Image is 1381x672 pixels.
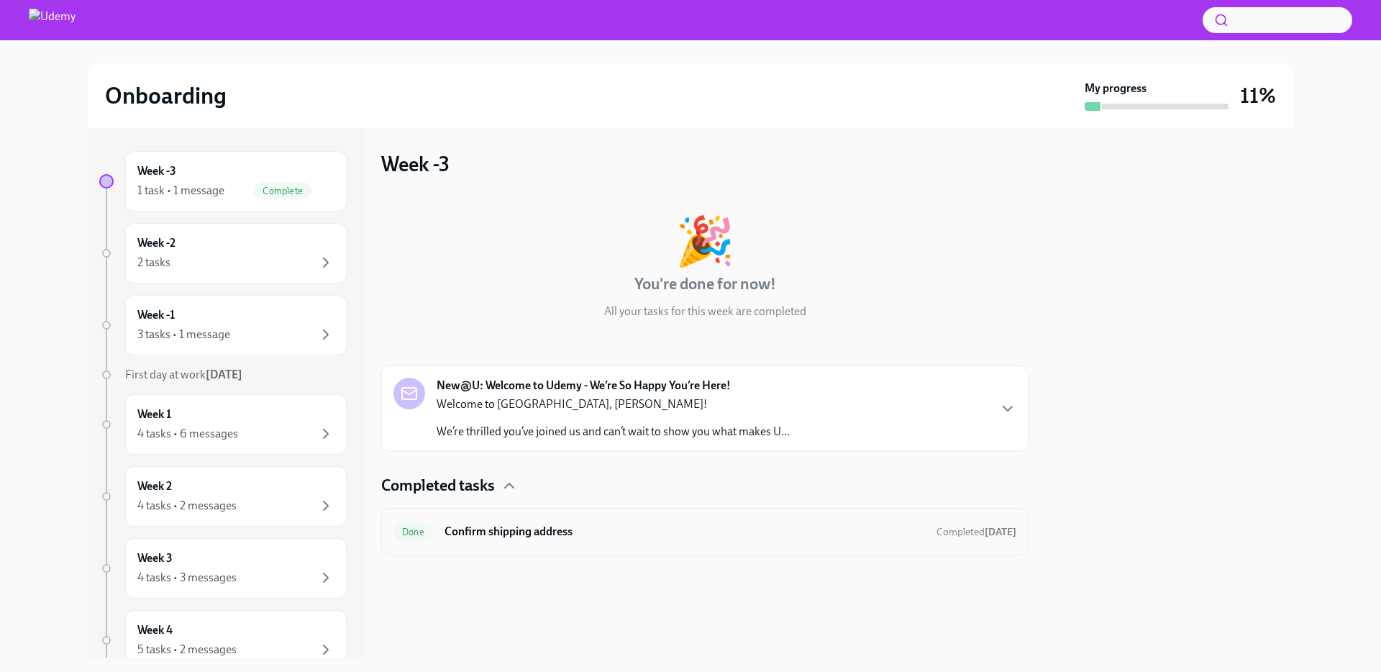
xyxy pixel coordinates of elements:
a: First day at work[DATE] [99,367,347,383]
strong: [DATE] [985,526,1016,538]
span: Complete [254,186,311,196]
a: Week -22 tasks [99,223,347,283]
div: 4 tasks • 6 messages [137,426,238,442]
h4: Completed tasks [381,475,495,496]
strong: New@U: Welcome to Udemy - We’re So Happy You’re Here! [437,378,731,394]
h6: Week -1 [137,307,175,323]
h3: Week -3 [381,151,450,177]
h6: Week 4 [137,622,173,638]
strong: [DATE] [206,368,242,381]
h6: Week 1 [137,407,171,422]
div: 5 tasks • 2 messages [137,642,237,658]
a: Week -13 tasks • 1 message [99,295,347,355]
a: Week 24 tasks • 2 messages [99,466,347,527]
span: Completed [936,526,1016,538]
div: Completed tasks [381,475,1029,496]
p: Welcome to [GEOGRAPHIC_DATA], [PERSON_NAME]! [437,396,790,412]
a: DoneConfirm shipping addressCompleted[DATE] [393,520,1016,543]
a: Week 34 tasks • 3 messages [99,538,347,599]
h2: Onboarding [105,81,227,110]
img: Udemy [29,9,76,32]
strong: My progress [1085,81,1147,96]
p: We’re thrilled you’ve joined us and can’t wait to show you what makes U... [437,424,790,440]
div: 1 task • 1 message [137,183,224,199]
div: 3 tasks • 1 message [137,327,230,342]
div: 4 tasks • 3 messages [137,570,237,586]
h4: You're done for now! [634,273,776,295]
span: First day at work [125,368,242,381]
a: Week 14 tasks • 6 messages [99,394,347,455]
span: Done [393,527,433,537]
h6: Week 2 [137,478,172,494]
h6: Week -2 [137,235,176,251]
a: Week -31 task • 1 messageComplete [99,151,347,212]
p: All your tasks for this week are completed [604,304,806,319]
span: September 29th, 2025 09:40 [936,525,1016,539]
div: 2 tasks [137,255,170,271]
h3: 11% [1240,83,1276,109]
h6: Confirm shipping address [445,524,925,540]
h6: Week 3 [137,550,173,566]
a: Week 45 tasks • 2 messages [99,610,347,671]
div: 4 tasks • 2 messages [137,498,237,514]
div: 🎉 [675,217,734,265]
h6: Week -3 [137,163,176,179]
